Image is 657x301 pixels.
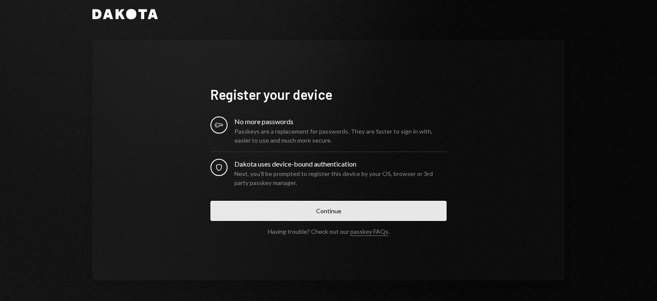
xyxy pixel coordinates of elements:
[210,86,447,103] h1: Register your device
[268,228,390,235] div: Having trouble? Check out our .
[234,159,447,169] div: Dakota uses device-bound authentication
[210,201,447,221] button: Continue
[234,116,447,127] div: No more passwords
[234,127,447,145] div: Passkeys are a replacement for passwords. They are faster to sign in with, easier to use and much...
[234,169,447,187] div: Next, you’ll be prompted to register this device by your OS, browser or 3rd party passkey manager.
[350,228,388,236] a: passkey FAQs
